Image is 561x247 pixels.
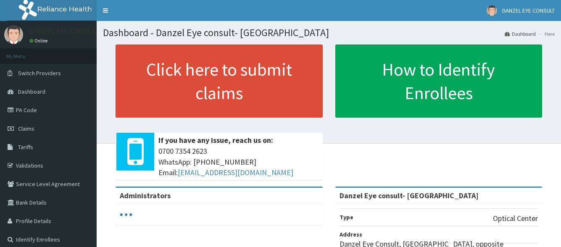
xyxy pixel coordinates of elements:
[158,146,319,178] span: 0700 7354 2623 WhatsApp: [PHONE_NUMBER] Email:
[505,30,536,37] a: Dashboard
[18,88,45,95] span: Dashboard
[158,135,273,145] b: If you have any issue, reach us on:
[493,213,538,224] p: Optical Center
[4,25,23,44] img: User Image
[103,27,555,38] h1: Dashboard - Danzel Eye consult- [GEOGRAPHIC_DATA]
[178,168,293,177] a: [EMAIL_ADDRESS][DOMAIN_NAME]
[29,38,50,44] a: Online
[18,125,34,132] span: Claims
[340,213,353,221] b: Type
[116,45,323,118] a: Click here to submit claims
[29,27,100,35] p: DANZEL EYE CONSULT
[340,191,479,200] strong: Danzel Eye consult- [GEOGRAPHIC_DATA]
[502,7,555,14] span: DANZEL EYE CONSULT
[18,69,61,77] span: Switch Providers
[120,208,132,221] svg: audio-loading
[120,191,171,200] b: Administrators
[537,30,555,37] li: Here
[335,45,543,118] a: How to Identify Enrollees
[340,231,362,238] b: Address
[18,143,33,151] span: Tariffs
[487,5,497,16] img: User Image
